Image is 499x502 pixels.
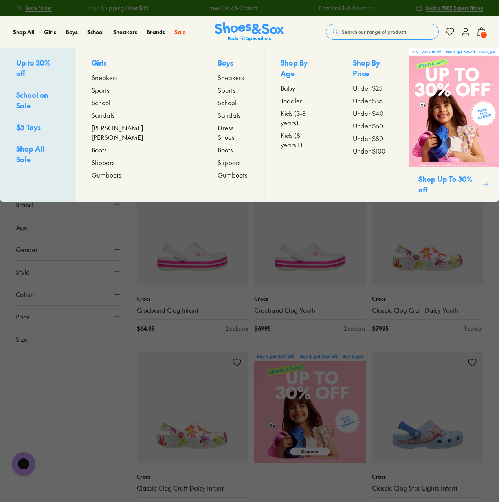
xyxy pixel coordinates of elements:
[218,110,241,120] span: Sandals
[353,134,393,143] a: Under $80
[254,352,366,463] img: SNS_WEBASSETS_CategoryWidget_2560x2560_d4358fa4-32b4-4c90-932d-b6c75ae0f3ec.png
[409,48,499,167] img: SNS_WEBASSETS_CollectionHero_1280x1600_3_3cc3cab1-0476-4628-9278-87f58d7d6f8a.png
[44,28,56,36] a: Girls
[281,96,302,105] span: Toddler
[218,85,236,95] span: Sports
[215,22,284,42] img: SNS_Logo_Responsive.svg
[464,324,483,333] div: 1 colour
[16,222,28,232] span: Age
[137,174,248,286] a: New In
[92,170,186,180] a: Gumboots
[254,295,366,303] p: Crocs
[319,4,374,12] a: Earn Fit Club Rewards
[218,57,249,70] p: Boys
[353,121,393,130] a: Under $60
[372,295,484,303] p: Crocs
[218,170,249,180] a: Gumboots
[137,324,154,333] span: $ 64.95
[16,90,60,112] a: School on Sale
[16,58,50,78] span: Up to 30% off
[174,28,186,36] a: Sale
[218,170,248,180] span: Gumboots
[477,23,486,40] button: 1
[92,73,118,82] span: Sneakers
[353,108,383,118] span: Under $40
[254,324,270,333] span: $ 69.95
[92,98,110,107] span: School
[426,4,483,11] span: Book a FREE Expert Fitting
[208,4,257,12] a: Free Click & Collect
[16,261,121,283] button: Style
[92,110,115,120] span: Sandals
[344,324,366,333] div: 2 colours
[147,28,165,36] span: Brands
[92,85,110,95] span: Sports
[92,123,186,142] a: [PERSON_NAME] [PERSON_NAME]
[281,96,321,105] a: Toddler
[281,130,321,149] a: Kids (8 years+)
[342,28,407,35] span: Search our range of products
[8,449,39,478] iframe: Gorgias live chat messenger
[16,289,35,299] span: Colour
[92,158,186,167] a: Slippers
[16,238,121,260] button: Gender
[353,146,393,156] a: Under $100
[218,123,249,142] a: Dress Shoes
[92,158,115,167] span: Slippers
[281,83,321,93] a: Baby
[92,98,186,107] a: School
[418,174,479,195] p: Shop Up To 30% off
[92,145,186,154] a: Boots
[218,98,237,107] span: School
[218,73,249,82] a: Sneakers
[218,145,249,154] a: Boots
[372,473,484,481] p: Crocs
[326,24,439,40] button: Search our range of products
[353,121,383,130] span: Under $60
[218,98,249,107] a: School
[137,306,248,315] a: Crocband Clog Infant
[16,328,121,350] button: Size
[218,145,233,154] span: Boots
[416,1,483,15] a: Book a FREE Expert Fitting
[16,334,28,344] span: Size
[89,4,149,12] a: Free Shipping Over $85
[113,28,137,36] a: Sneakers
[16,143,60,166] a: Shop All Sale
[92,145,107,154] span: Boots
[92,170,121,180] span: Gumboots
[218,158,249,167] a: Slippers
[218,73,244,82] span: Sneakers
[16,216,121,238] button: Age
[353,134,383,143] span: Under $80
[226,324,248,333] div: 2 colours
[353,57,393,80] p: Shop By Price
[16,122,60,134] a: $5 Toys
[16,1,52,15] a: Store Finder
[87,28,104,36] a: School
[353,96,382,105] span: Under $35
[16,306,121,328] button: Price
[281,83,295,93] span: Baby
[254,174,366,286] a: New In
[66,28,78,36] a: Boys
[92,85,186,95] a: Sports
[16,312,30,321] span: Price
[353,146,385,156] span: Under $100
[218,110,249,120] a: Sandals
[137,484,248,493] a: Classic Clog Craft Daisy Infant
[254,306,366,315] a: Crocband Clog Youth
[353,96,393,105] a: Under $35
[16,200,33,209] span: Brand
[16,194,121,216] button: Brand
[281,108,321,127] span: Kids (3-8 years)
[353,108,393,118] a: Under $40
[137,473,248,481] p: Crocs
